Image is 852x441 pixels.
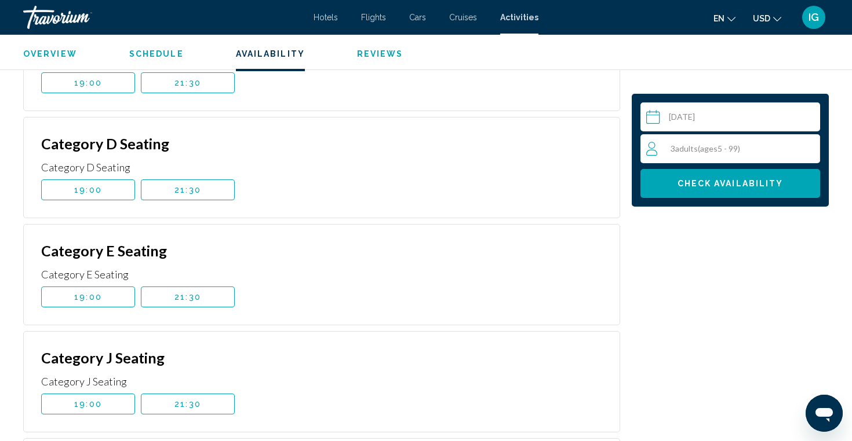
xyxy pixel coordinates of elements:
[174,292,201,302] span: 21:30
[809,12,819,23] span: IG
[129,49,184,59] button: Schedule
[357,49,403,59] button: Reviews
[361,13,386,22] a: Flights
[500,13,538,22] a: Activities
[141,179,235,200] button: 21:30
[41,394,135,414] button: 19:00
[713,10,736,27] button: Change language
[675,144,698,153] span: Adults
[41,161,434,174] div: Category D Seating
[806,395,843,432] iframe: Button to launch messaging window
[141,72,235,93] button: 21:30
[41,349,434,366] h3: Category J Seating
[74,185,102,194] span: 19:00
[409,13,426,22] a: Cars
[23,6,302,29] a: Travorium
[41,268,434,281] div: Category E Seating
[141,394,235,414] button: 21:30
[41,242,434,259] h3: Category E Seating
[74,399,102,409] span: 19:00
[698,144,740,153] span: ( 5 - 99)
[799,5,829,30] button: User Menu
[174,399,201,409] span: 21:30
[23,49,77,59] button: Overview
[74,292,102,302] span: 19:00
[41,135,434,152] h3: Category D Seating
[449,13,477,22] a: Cruises
[753,14,770,23] span: USD
[174,78,201,87] span: 21:30
[640,134,820,163] button: Travelers: 3 adults, 0 children
[41,72,135,93] button: 19:00
[74,78,102,87] span: 19:00
[671,144,740,153] span: 3
[174,185,201,194] span: 21:30
[678,179,784,189] span: Check Availability
[41,179,135,200] button: 19:00
[236,49,305,59] button: Availability
[314,13,338,22] a: Hotels
[753,10,781,27] button: Change currency
[640,169,820,198] button: Check Availability
[141,286,235,307] button: 21:30
[713,14,724,23] span: en
[41,286,135,307] button: 19:00
[700,144,718,153] span: ages
[41,375,434,388] div: Category J Seating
